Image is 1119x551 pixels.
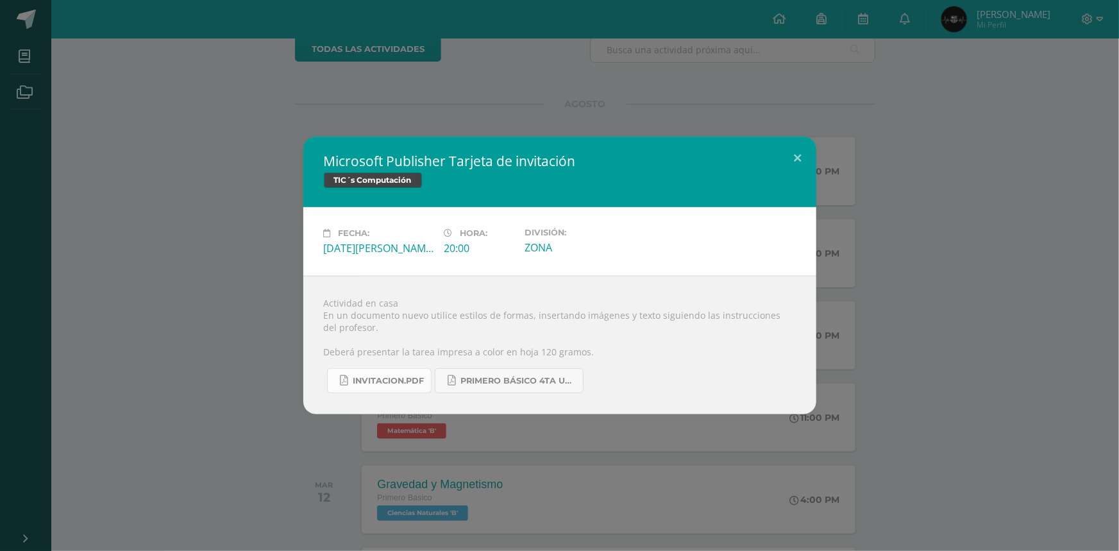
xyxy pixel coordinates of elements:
[460,228,488,238] span: Hora:
[324,241,434,255] div: [DATE][PERSON_NAME]
[525,228,635,237] label: División:
[525,241,635,255] div: ZONA
[339,228,370,238] span: Fecha:
[324,152,796,170] h2: Microsoft Publisher Tarjeta de invitación
[303,276,816,414] div: Actividad en casa En un documento nuevo utilice estilos de formas, insertando imágenes y texto si...
[780,137,816,180] button: Close (Esc)
[435,368,584,393] a: PRIMERO BÁSICO 4TA UNIDAD..pdf
[324,173,422,188] span: TIC´s Computación
[444,241,514,255] div: 20:00
[353,376,425,386] span: INVITACION.pdf
[461,376,576,386] span: PRIMERO BÁSICO 4TA UNIDAD..pdf
[327,368,432,393] a: INVITACION.pdf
